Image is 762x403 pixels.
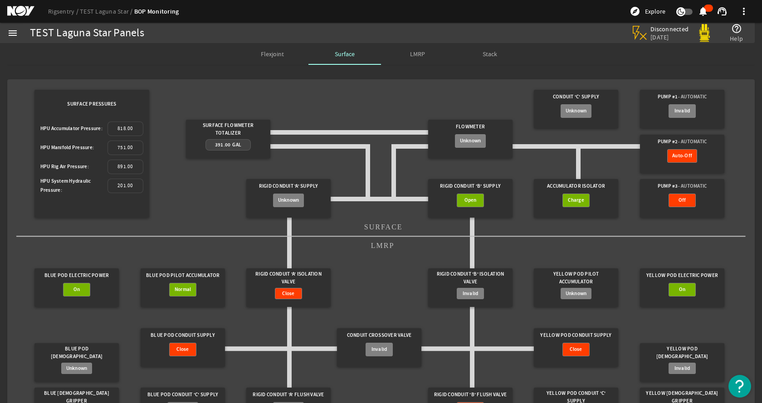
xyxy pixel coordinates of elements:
[432,268,508,288] div: Rigid Conduit 'B' Isolation Valve
[250,268,327,288] div: Rigid Conduit 'A' Isolation Valve
[250,388,327,402] div: Rigid Conduit 'A' Flush Valve
[66,364,88,373] span: Unknown
[410,51,425,57] span: LMRP
[39,268,115,283] div: Blue Pod Electric Power
[717,6,728,17] mat-icon: support_agent
[698,6,708,17] mat-icon: notifications
[672,151,692,160] span: Auto-Off
[432,120,508,134] div: Flowmeter
[674,107,690,116] span: Invalid
[261,51,284,57] span: Flexjoint
[232,141,241,148] span: Gal
[432,388,508,402] div: Rigid Conduit 'B' Flush Valve
[176,345,189,354] span: Close
[175,285,191,294] span: Normal
[483,51,497,57] span: Stack
[278,196,299,205] span: Unknown
[566,107,587,116] span: Unknown
[117,181,133,190] span: 201.00
[40,143,107,152] div: HPU Manifold Pressure:
[644,343,720,363] div: Yellow Pod [DEMOGRAPHIC_DATA]
[282,289,294,298] span: Close
[678,93,707,101] span: - Automatic
[117,143,133,152] span: 751.00
[731,23,742,34] mat-icon: help_outline
[30,29,144,38] div: TEST Laguna Star Panels
[250,179,327,194] div: Rigid Conduit 'A' Supply
[48,7,80,15] a: Rigsentry
[538,179,614,194] div: Accumulator Isolator
[432,179,508,194] div: Rigid Conduit 'B' Supply
[7,28,18,39] mat-icon: menu
[463,289,479,298] span: Invalid
[538,90,614,104] div: Conduit 'C' Supply
[626,4,669,19] button: Explore
[678,183,707,190] span: - Automatic
[733,0,755,22] button: more_vert
[678,138,707,146] span: - Automatic
[538,268,614,288] div: Yellow Pod Pilot Accumulator
[80,7,134,15] a: TEST Laguna Star
[40,177,107,195] div: HPU System Hydraulic Pressure:
[568,196,584,205] span: Charge
[650,33,689,41] span: [DATE]
[644,135,720,149] div: Pump #2
[566,289,587,298] span: Unknown
[460,136,481,146] span: Unknown
[40,124,107,133] div: HPU Accumulator Pressure:
[730,34,743,43] span: Help
[644,179,720,194] div: Pump #3
[117,162,133,171] span: 891.00
[145,328,221,343] div: Blue Pod Conduit Supply
[341,328,417,343] div: Conduit Crossover Valve
[145,388,221,402] div: Blue Pod Conduit 'C' Supply
[134,7,179,16] a: BOP Monitoring
[695,24,713,42] img: Yellowpod.svg
[674,364,690,373] span: Invalid
[73,285,80,294] span: On
[650,25,689,33] span: Disconnected
[215,141,231,148] span: 391.00
[679,196,686,205] span: Off
[117,124,133,133] span: 818.00
[630,6,640,17] mat-icon: explore
[145,268,221,283] div: Blue Pod Pilot Accumulator
[570,345,582,354] span: Close
[644,90,720,104] div: Pump #1
[645,7,665,16] span: Explore
[464,196,477,205] span: Open
[335,51,355,57] span: Surface
[371,345,387,354] span: Invalid
[39,343,115,363] div: Blue Pod [DEMOGRAPHIC_DATA]
[728,375,751,398] button: Open Resource Center
[40,162,107,171] div: HPU Rig Air Pressure:
[190,120,266,139] div: Surface Flowmeter Totalizer
[40,90,144,119] div: Surface Pressures
[538,328,614,343] div: Yellow Pod Conduit Supply
[644,268,720,283] div: Yellow Pod Electric Power
[679,285,686,294] span: On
